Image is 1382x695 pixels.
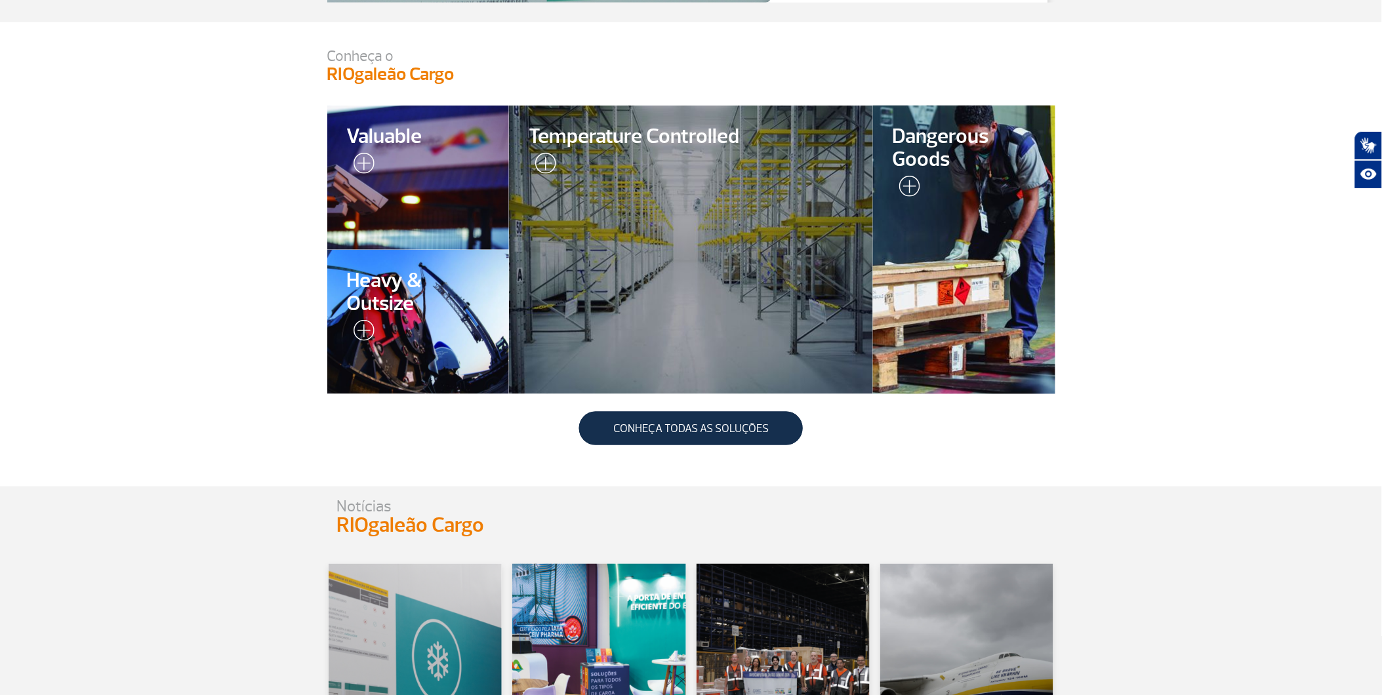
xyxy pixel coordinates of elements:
[347,125,490,148] span: Valuable
[1354,131,1382,189] div: Plugin de acessibilidade da Hand Talk.
[873,106,1055,394] a: Dangerous Goods
[1354,131,1382,160] button: Abrir tradutor de língua de sinais.
[327,49,1055,64] p: Conheça o
[337,513,500,539] p: RIOgaleão Cargo
[337,500,500,513] p: Notícias
[579,412,803,445] a: CONHEÇA TODAS AS SOLUÇÕES
[529,153,556,179] img: leia-mais
[1354,160,1382,189] button: Abrir recursos assistivos.
[529,125,853,148] span: Temperature Controlled
[893,125,1036,171] span: Dangerous Goods
[893,176,920,202] img: leia-mais
[347,320,375,346] img: leia-mais
[347,153,375,179] img: leia-mais
[327,250,510,394] a: Heavy & Outsize
[509,106,873,394] a: Temperature Controlled
[327,64,1055,86] h3: RIOgaleão Cargo
[347,269,490,315] span: Heavy & Outsize
[327,106,510,250] a: Valuable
